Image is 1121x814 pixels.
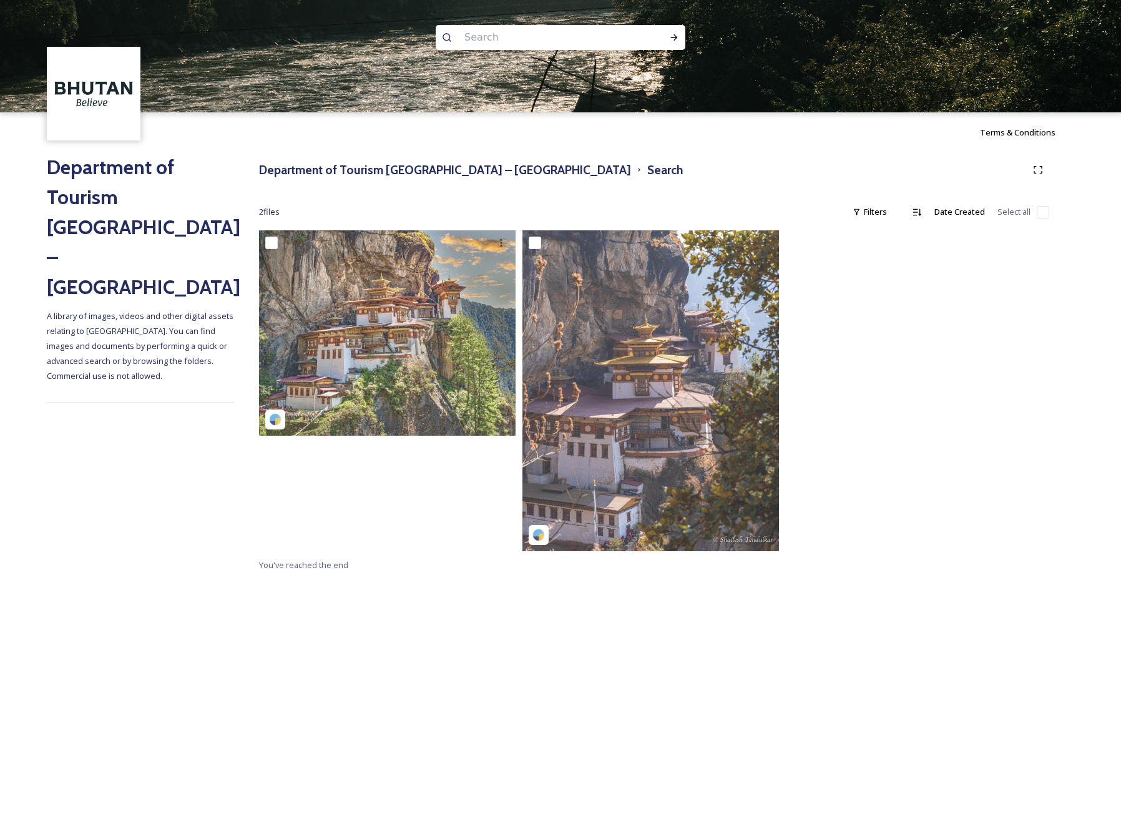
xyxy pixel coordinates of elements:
img: snapsea-logo.png [269,413,281,426]
h2: Department of Tourism [GEOGRAPHIC_DATA] – [GEOGRAPHIC_DATA] [47,152,234,302]
span: Terms & Conditions [980,127,1055,138]
h3: Search [647,161,683,179]
span: Select all [997,206,1030,218]
span: 2 file s [259,206,280,218]
div: Filters [846,200,893,224]
img: shaileshtendulkar-18074463706360730-5.jpg [522,230,779,551]
input: Search [458,24,629,51]
a: Terms & Conditions [980,125,1074,140]
img: snapsea-logo.png [532,529,545,541]
h3: Department of Tourism [GEOGRAPHIC_DATA] – [GEOGRAPHIC_DATA] [259,161,631,179]
img: BT_Logo_BB_Lockup_CMYK_High%2520Res.jpg [49,49,139,139]
span: A library of images, videos and other digital assets relating to [GEOGRAPHIC_DATA]. You can find ... [47,310,235,381]
div: Date Created [928,200,991,224]
span: You've reached the end [259,559,348,571]
img: jphowphotos-17938400438532298.jpg [259,230,516,436]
